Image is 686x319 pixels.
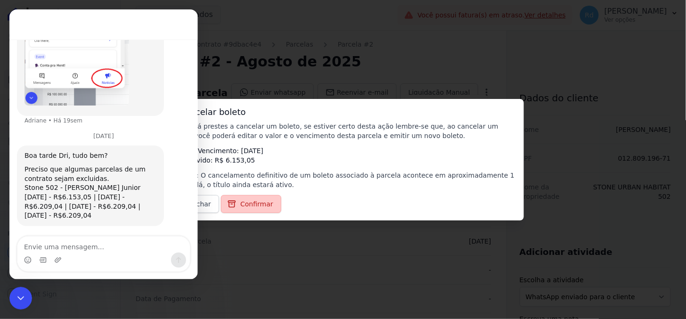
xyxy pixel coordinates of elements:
[15,142,147,151] div: Boa tarde Dri, tudo bem?
[15,108,73,114] div: Adriane • Há 19sem
[170,146,516,165] p: Data de Vencimento: [DATE] Valor devido: R$ 6.153,05
[15,247,22,254] button: Selecionador de Emoji
[8,123,181,136] div: [DATE]
[9,9,198,279] iframe: Intercom live chat
[9,287,32,310] iframe: Intercom live chat
[8,136,155,217] div: Boa tarde Dri, tudo bem?Preciso que algumas parcelas de um contrato sejam excluidas.Stone 502 - [...
[8,136,181,228] div: Rafaela diz…
[15,155,147,211] div: Preciso que algumas parcelas de um contrato sejam excluidas. Stone 502 - [PERSON_NAME] Junior [DA...
[170,106,516,118] h3: Cancelar boleto
[221,195,281,213] a: Confirmar
[240,199,273,209] span: Confirmar
[170,122,516,140] p: Você está prestes a cancelar um boleto, se estiver certo desta ação lembre-se que, ao cancelar um...
[30,247,37,254] button: Selecionador de GIF
[8,227,180,243] textarea: Envie uma mensagem...
[162,243,177,258] button: Enviar uma mensagem
[189,199,211,209] span: Fechar
[45,247,52,254] button: Upload do anexo
[170,171,516,189] p: Atenção: O cancelamento definitivo de um boleto associado à parcela acontece em aproximadamente 1...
